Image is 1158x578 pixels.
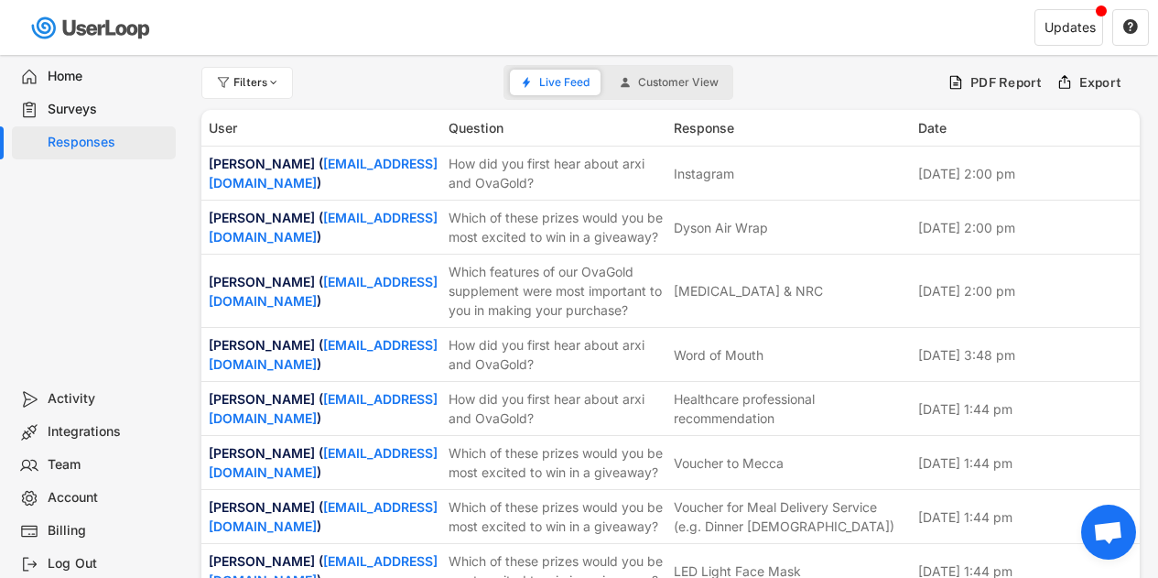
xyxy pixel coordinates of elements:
[918,118,1132,137] div: Date
[209,272,438,311] div: [PERSON_NAME] ( )
[209,497,438,536] div: [PERSON_NAME] ( )
[674,453,784,473] div: Voucher to Mecca
[674,118,906,137] div: Response
[918,281,1132,300] div: [DATE] 2:00 pm
[510,70,601,95] button: Live Feed
[449,208,663,246] div: Which of these prizes would you be most excited to win in a giveaway?
[674,218,768,237] div: Dyson Air Wrap
[918,453,1132,473] div: [DATE] 1:44 pm
[449,497,663,536] div: Which of these prizes would you be most excited to win in a giveaway?
[674,281,823,300] div: [MEDICAL_DATA] & NRC
[449,262,663,320] div: Which features of our OvaGold supplement were most important to you in making your purchase?
[233,77,281,88] div: Filters
[209,443,438,482] div: [PERSON_NAME] ( )
[48,456,168,474] div: Team
[209,335,438,374] div: [PERSON_NAME] ( )
[209,391,438,426] a: [EMAIL_ADDRESS][DOMAIN_NAME]
[449,118,663,137] div: Question
[209,210,438,245] a: [EMAIL_ADDRESS][DOMAIN_NAME]
[209,445,438,480] a: [EMAIL_ADDRESS][DOMAIN_NAME]
[48,101,168,118] div: Surveys
[48,489,168,507] div: Account
[674,389,906,428] div: Healthcare professional recommendation
[449,389,663,428] div: How did you first hear about arxi and OvaGold?
[48,555,168,573] div: Log Out
[209,499,438,534] a: [EMAIL_ADDRESS][DOMAIN_NAME]
[918,507,1132,527] div: [DATE] 1:44 pm
[1123,18,1138,35] text: 
[918,218,1132,237] div: [DATE] 2:00 pm
[209,389,438,428] div: [PERSON_NAME] ( )
[48,423,168,441] div: Integrations
[638,77,719,88] span: Customer View
[209,156,438,191] a: [EMAIL_ADDRESS][DOMAIN_NAME]
[1122,19,1139,36] button: 
[209,274,438,309] a: [EMAIL_ADDRESS][DOMAIN_NAME]
[609,70,730,95] button: Customer View
[539,77,590,88] span: Live Feed
[918,345,1132,365] div: [DATE] 3:48 pm
[209,208,438,246] div: [PERSON_NAME] ( )
[48,134,168,151] div: Responses
[1081,505,1136,560] div: Open chat
[674,497,906,536] div: Voucher for Meal Delivery Service (e.g. Dinner [DEMOGRAPHIC_DATA])
[27,9,157,47] img: userloop-logo-01.svg
[1044,21,1096,34] div: Updates
[209,154,438,192] div: [PERSON_NAME] ( )
[449,154,663,192] div: How did you first hear about arxi and OvaGold?
[449,335,663,374] div: How did you first hear about arxi and OvaGold?
[48,522,168,540] div: Billing
[918,399,1132,419] div: [DATE] 1:44 pm
[209,118,438,137] div: User
[970,74,1043,91] div: PDF Report
[1079,74,1122,91] div: Export
[674,345,763,365] div: Word of Mouth
[48,390,168,408] div: Activity
[209,337,438,372] a: [EMAIL_ADDRESS][DOMAIN_NAME]
[449,443,663,482] div: Which of these prizes would you be most excited to win in a giveaway?
[918,164,1132,183] div: [DATE] 2:00 pm
[48,68,168,85] div: Home
[674,164,734,183] div: Instagram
